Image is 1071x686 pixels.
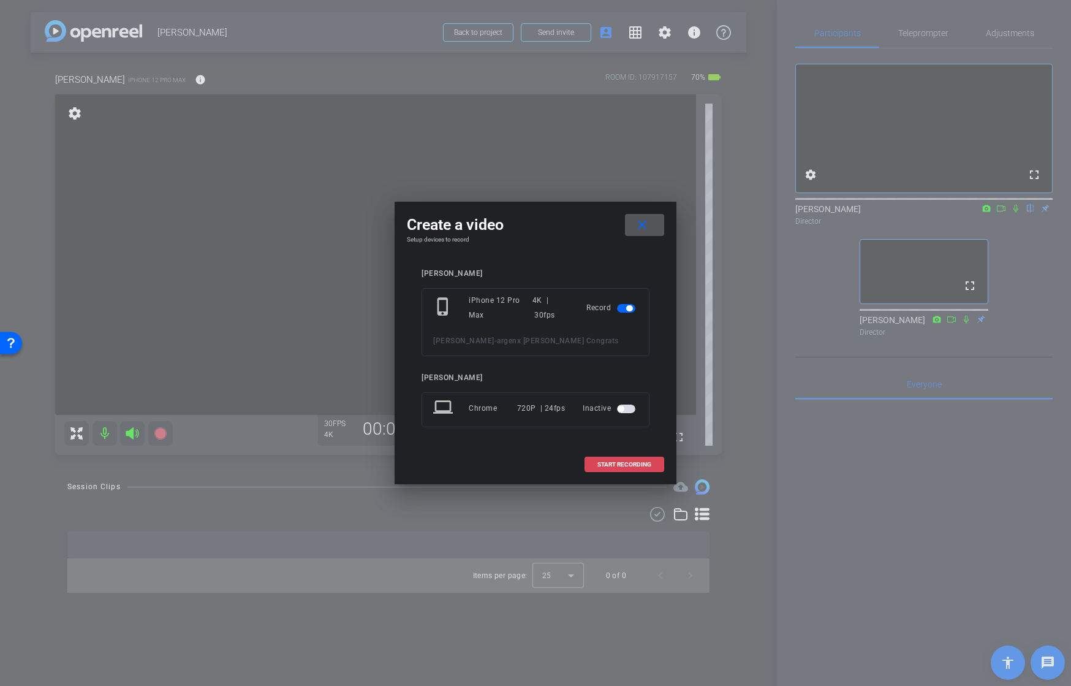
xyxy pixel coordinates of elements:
[532,293,569,322] div: 4K | 30fps
[497,337,619,345] span: argenx [PERSON_NAME] Congrats
[433,397,455,419] mat-icon: laptop
[583,397,638,419] div: Inactive
[407,236,664,243] h4: Setup devices to record
[585,457,664,472] button: START RECORDING
[635,218,650,233] mat-icon: close
[422,373,649,383] div: [PERSON_NAME]
[433,297,455,319] mat-icon: phone_iphone
[407,214,664,236] div: Create a video
[469,293,532,322] div: iPhone 12 Pro Max
[469,397,517,419] div: Chrome
[422,269,649,278] div: [PERSON_NAME]
[433,337,494,345] span: [PERSON_NAME]
[517,397,566,419] div: 720P | 24fps
[494,337,498,345] span: -
[586,293,638,322] div: Record
[597,462,651,468] span: START RECORDING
